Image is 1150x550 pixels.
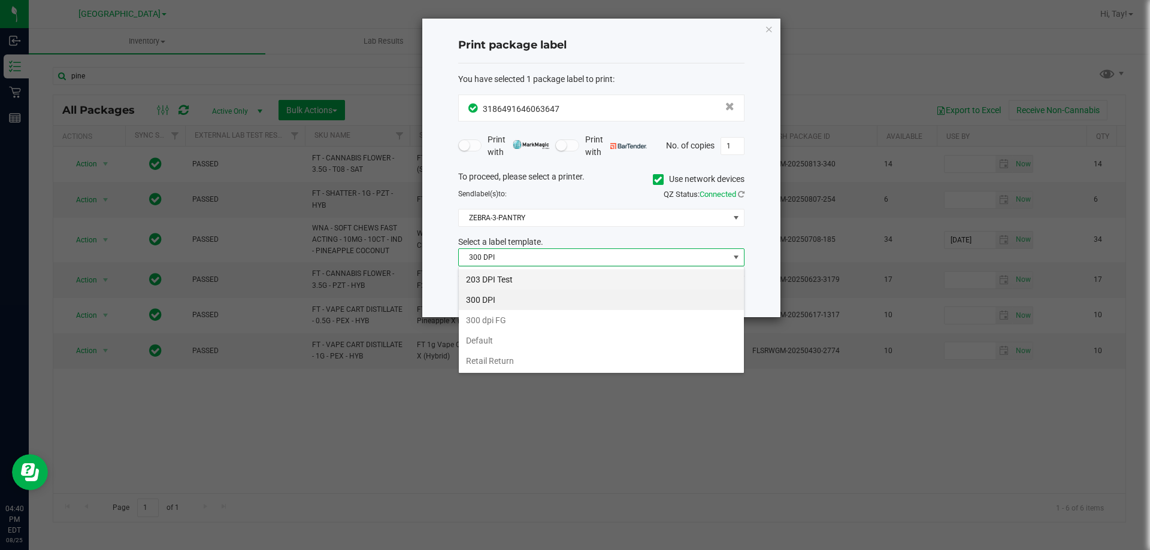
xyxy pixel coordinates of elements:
li: Default [459,330,744,351]
span: Print with [488,133,549,159]
span: Connected [700,190,736,199]
li: 203 DPI Test [459,269,744,290]
div: Select a label template. [449,236,753,248]
span: You have selected 1 package label to print [458,74,613,84]
span: ZEBRA-3-PANTRY [459,209,729,226]
div: To proceed, please select a printer. [449,171,753,189]
span: 300 DPI [459,249,729,266]
img: mark_magic_cybra.png [513,140,549,149]
h4: Print package label [458,38,745,53]
span: Send to: [458,190,507,198]
iframe: Resource center [12,454,48,490]
span: In Sync [468,102,480,114]
span: Print with [585,133,647,159]
li: Retail Return [459,351,744,371]
li: 300 DPI [459,290,744,310]
span: No. of copies [666,140,715,150]
span: QZ Status: [664,190,745,199]
span: label(s) [474,190,498,198]
div: : [458,73,745,86]
span: 3186491646063647 [483,104,559,114]
label: Use network devices [653,173,745,186]
img: bartender.png [610,143,647,149]
li: 300 dpi FG [459,310,744,330]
